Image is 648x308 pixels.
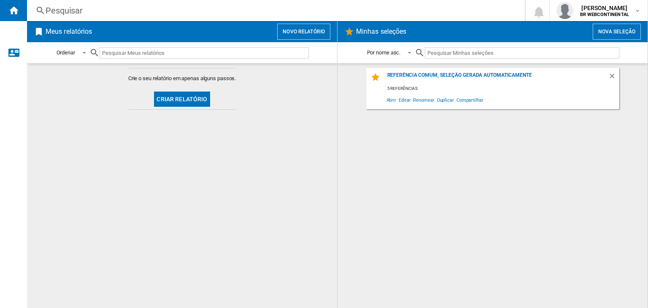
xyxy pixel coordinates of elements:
[385,72,608,84] div: Referência comum, seleção gerada automaticamente
[425,47,619,59] input: Pesquisar Minhas seleções
[57,49,75,56] div: Ordenar
[367,49,401,56] div: Por nome asc.
[553,12,602,17] b: BR WEBCONTINENTAL
[128,75,236,82] span: Crie o seu relatório em apenas alguns passos.
[100,47,309,59] input: Pesquisar Meus relatórios
[436,94,455,105] span: Duplicar
[593,24,641,40] button: Nova seleção
[154,92,210,107] button: Criar relatório
[385,84,619,94] div: 5 referências
[44,24,94,40] h2: Meus relatórios
[397,94,412,105] span: Editar
[530,2,547,19] img: profile.jpg
[455,94,485,105] span: Compartilhar
[385,94,398,105] span: Abrir
[354,24,408,40] h2: Minhas seleções
[608,72,619,84] div: Deletar
[8,26,19,36] img: alerts-logo.svg
[412,94,435,105] span: Renomear
[46,5,476,16] div: Pesquisar
[277,24,330,40] button: Novo relatório
[553,4,602,12] span: [PERSON_NAME]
